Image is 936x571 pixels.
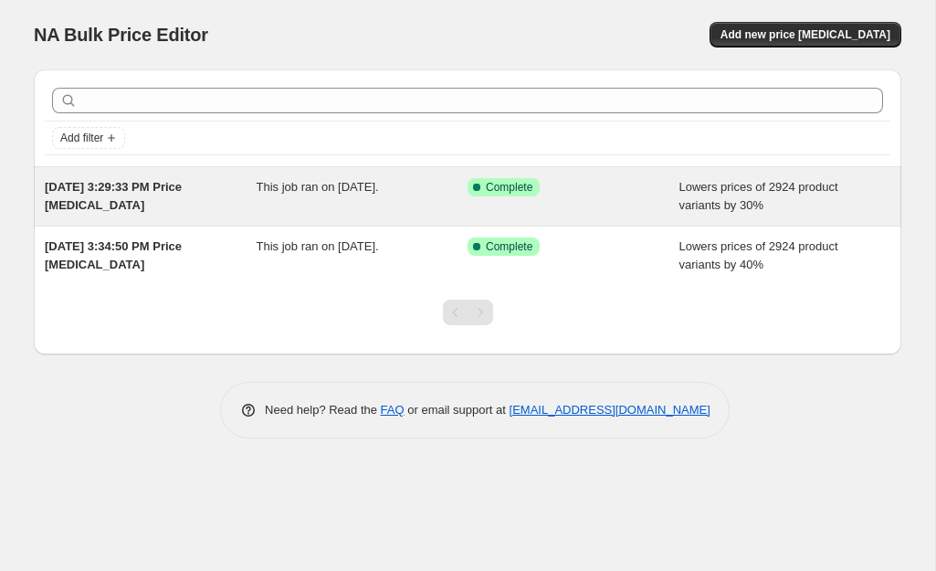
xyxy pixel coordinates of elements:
nav: Pagination [443,300,493,325]
span: Complete [486,180,532,195]
span: This job ran on [DATE]. [257,180,379,194]
span: Lowers prices of 2924 product variants by 40% [679,239,838,271]
span: or email support at [405,403,510,417]
span: [DATE] 3:29:33 PM Price [MEDICAL_DATA] [45,180,182,212]
button: Add new price [MEDICAL_DATA] [710,22,901,48]
span: Lowers prices of 2924 product variants by 30% [679,180,838,212]
button: Add filter [52,127,125,149]
a: FAQ [381,403,405,417]
a: [EMAIL_ADDRESS][DOMAIN_NAME] [510,403,710,417]
span: Add new price [MEDICAL_DATA] [720,27,890,42]
span: Complete [486,239,532,254]
span: Need help? Read the [265,403,381,417]
span: This job ran on [DATE]. [257,239,379,253]
span: [DATE] 3:34:50 PM Price [MEDICAL_DATA] [45,239,182,271]
span: NA Bulk Price Editor [34,25,208,45]
span: Add filter [60,131,103,145]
